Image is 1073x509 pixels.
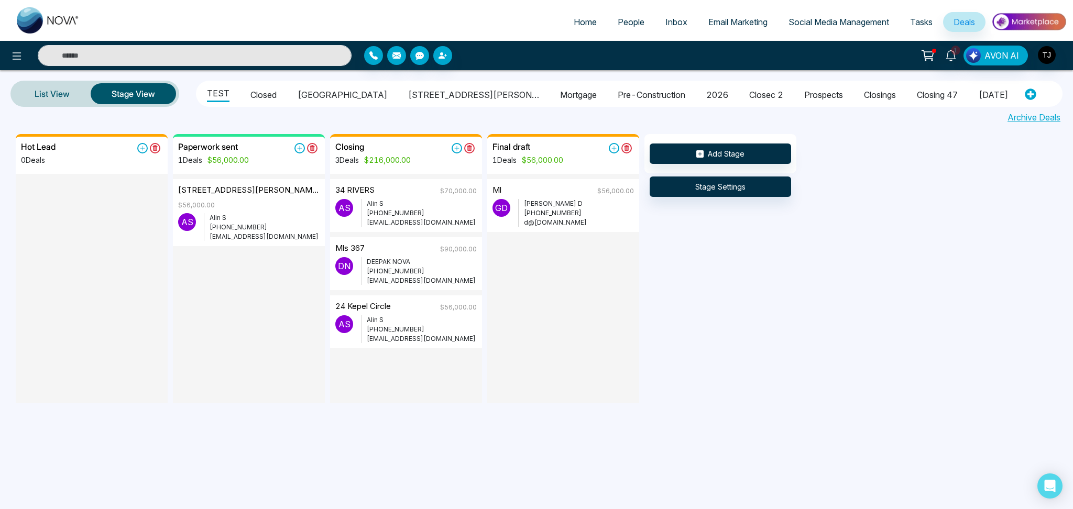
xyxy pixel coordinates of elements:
span: AVON AI [984,49,1019,62]
h5: Paperwork sent [178,142,238,152]
p: A S [178,213,196,231]
p: 34 RIVERS [335,184,375,199]
p: d@[DOMAIN_NAME] [524,218,634,227]
p: D N [335,257,353,275]
p: DEEPAK NOVA [367,257,477,267]
p: [EMAIL_ADDRESS][DOMAIN_NAME] [367,218,477,227]
li: Prospects [804,84,843,102]
p: Alin S [367,199,477,208]
button: Stage View [91,83,176,104]
a: Deals [943,12,986,32]
p: 3 Deals [335,154,411,165]
span: Email Marketing [708,17,768,27]
p: ml [492,184,501,199]
span: Social Media Management [789,17,889,27]
li: closing 47 [917,84,958,102]
p: $56,000.00 [440,303,477,312]
a: Archive Deals [1008,111,1060,124]
p: 1 Deals [178,154,249,165]
p: Mls 367 [335,242,365,257]
span: 1 [951,46,960,55]
a: People [607,12,655,32]
p: A S [335,199,353,217]
p: 24 kepel Circle [335,301,391,315]
a: Home [563,12,607,32]
img: User Avatar [1038,46,1056,64]
li: pre-construction [618,84,685,102]
button: Stage Settings [650,176,791,197]
li: closec 2 [749,84,783,102]
div: Open Intercom Messenger [1037,473,1063,499]
a: Email Marketing [698,12,778,32]
span: Deals [954,17,975,27]
p: [PHONE_NUMBER] [210,223,320,232]
a: 1 [938,46,963,64]
a: Inbox [655,12,698,32]
p: [PHONE_NUMBER] [524,208,634,218]
h5: Final draft [492,142,530,152]
h5: Hot Lead [21,142,56,152]
li: Closings [864,84,896,102]
span: Home [574,17,597,27]
p: [EMAIL_ADDRESS][DOMAIN_NAME] [367,334,477,344]
li: 2026 [706,84,728,102]
h5: Closing [335,142,364,152]
li: [STREET_ADDRESS][PERSON_NAME] [408,84,539,102]
p: $90,000.00 [440,245,477,254]
button: AVON AI [963,46,1028,65]
p: Alin S [210,213,320,223]
p: $56,000.00 [597,186,634,196]
a: List View [14,81,91,106]
li: TEST [207,83,229,102]
button: Add Stage [650,143,791,164]
img: Market-place.gif [991,10,1067,34]
p: [STREET_ADDRESS][PERSON_NAME] [178,184,320,196]
span: $56,000.00 [202,156,249,164]
img: Nova CRM Logo [17,7,80,34]
p: G D [492,199,510,217]
li: Mortgage [560,84,597,102]
p: [PHONE_NUMBER] [367,267,477,276]
a: Tasks [900,12,943,32]
span: $56,000.00 [517,156,563,164]
span: $216,000.00 [359,156,411,164]
a: Social Media Management [778,12,900,32]
p: [PHONE_NUMBER] [367,208,477,218]
img: Lead Flow [966,48,981,63]
p: 1 Deals [492,154,563,165]
span: Inbox [665,17,687,27]
p: [PERSON_NAME] D [524,199,634,208]
li: Closed [250,84,277,102]
p: [EMAIL_ADDRESS][DOMAIN_NAME] [210,232,320,241]
span: People [618,17,644,27]
li: [GEOGRAPHIC_DATA] [298,84,387,102]
li: [DATE] [979,84,1008,102]
p: 0 Deals [21,154,56,165]
p: Alin S [367,315,477,325]
p: $70,000.00 [440,186,477,196]
p: $56,000.00 [178,201,215,210]
p: [EMAIL_ADDRESS][DOMAIN_NAME] [367,276,477,285]
span: Tasks [910,17,933,27]
p: [PHONE_NUMBER] [367,325,477,334]
p: A S [335,315,353,333]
